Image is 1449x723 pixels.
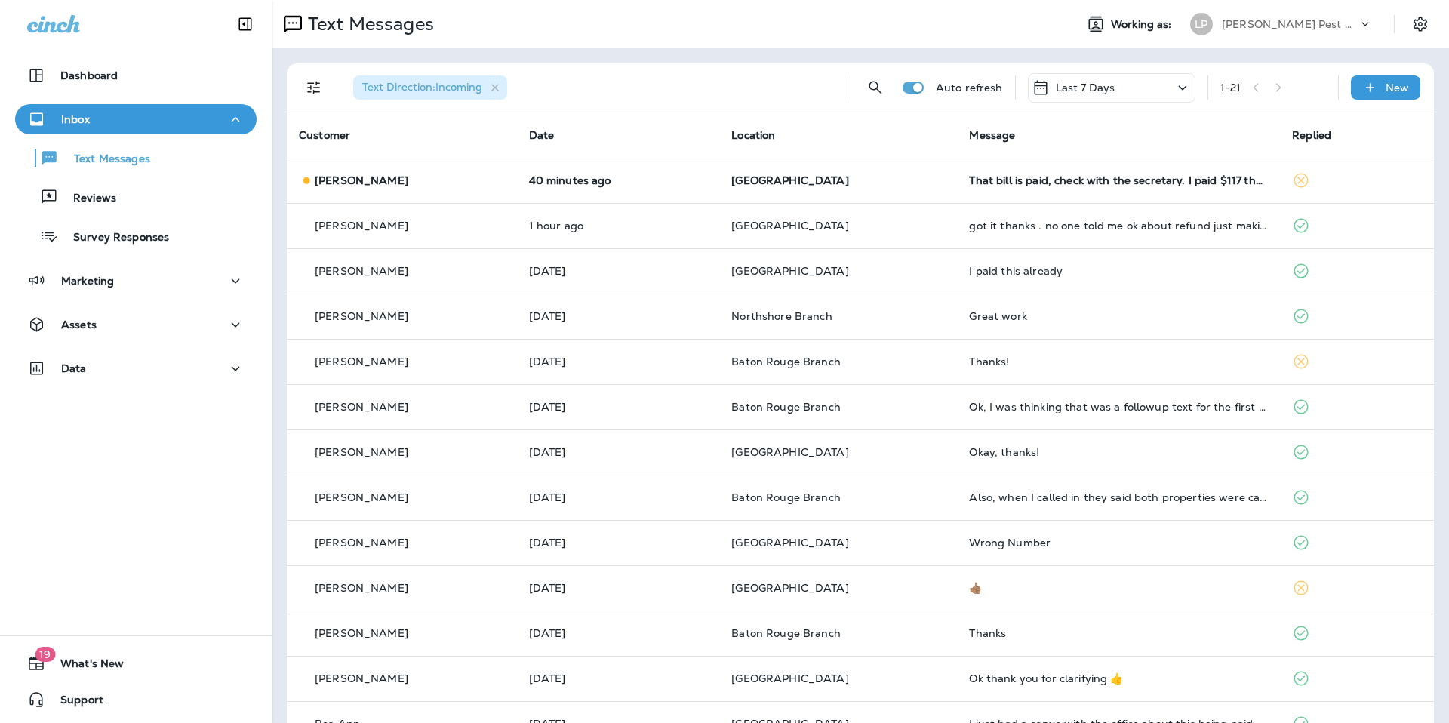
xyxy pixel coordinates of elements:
[1111,18,1175,31] span: Working as:
[529,672,708,685] p: Sep 15, 2025 02:35 PM
[315,582,408,594] p: [PERSON_NAME]
[529,128,555,142] span: Date
[529,491,708,503] p: Sep 16, 2025 02:29 PM
[315,401,408,413] p: [PERSON_NAME]
[1386,82,1409,94] p: New
[15,266,257,296] button: Marketing
[61,275,114,287] p: Marketing
[1220,82,1241,94] div: 1 - 21
[1056,82,1115,94] p: Last 7 Days
[731,264,848,278] span: [GEOGRAPHIC_DATA]
[969,128,1015,142] span: Message
[529,401,708,413] p: Sep 17, 2025 11:45 AM
[529,265,708,277] p: Sep 18, 2025 12:09 PM
[315,355,408,368] p: [PERSON_NAME]
[61,318,97,331] p: Assets
[969,401,1268,413] div: Ok, I was thinking that was a followup text for the first reoccurring visit.
[731,672,848,685] span: [GEOGRAPHIC_DATA]
[1190,13,1213,35] div: LP
[61,362,87,374] p: Data
[15,60,257,91] button: Dashboard
[529,220,708,232] p: Sep 19, 2025 01:21 PM
[969,310,1268,322] div: Great work
[969,582,1268,594] div: 👍🏽
[529,355,708,368] p: Sep 18, 2025 10:25 AM
[969,355,1268,368] div: Thanks!
[860,72,891,103] button: Search Messages
[45,694,103,712] span: Support
[15,142,257,174] button: Text Messages
[15,648,257,678] button: 19What's New
[731,355,841,368] span: Baton Rouge Branch
[59,152,150,167] p: Text Messages
[315,220,408,232] p: [PERSON_NAME]
[529,627,708,639] p: Sep 15, 2025 02:37 PM
[731,445,848,459] span: [GEOGRAPHIC_DATA]
[969,537,1268,549] div: Wrong Number
[969,220,1268,232] div: got it thanks . no one told me ok about refund just making sure no over payment . Thanks for expl...
[969,174,1268,186] div: That bill is paid, check with the secretary. I paid $117 the other day
[315,310,408,322] p: [PERSON_NAME]
[731,626,841,640] span: Baton Rouge Branch
[969,672,1268,685] div: Ok thank you for clarifying 👍
[45,657,124,675] span: What's New
[315,265,408,277] p: [PERSON_NAME]
[302,13,434,35] p: Text Messages
[969,627,1268,639] div: Thanks
[731,219,848,232] span: [GEOGRAPHIC_DATA]
[15,220,257,252] button: Survey Responses
[353,75,507,100] div: Text Direction:Incoming
[299,128,350,142] span: Customer
[224,9,266,39] button: Collapse Sidebar
[529,310,708,322] p: Sep 18, 2025 10:38 AM
[58,192,116,206] p: Reviews
[60,69,118,82] p: Dashboard
[315,491,408,503] p: [PERSON_NAME]
[731,128,775,142] span: Location
[529,446,708,458] p: Sep 16, 2025 02:35 PM
[315,537,408,549] p: [PERSON_NAME]
[529,174,708,186] p: Sep 19, 2025 02:10 PM
[299,72,329,103] button: Filters
[529,582,708,594] p: Sep 15, 2025 03:17 PM
[969,446,1268,458] div: Okay, thanks!
[731,309,832,323] span: Northshore Branch
[1222,18,1358,30] p: [PERSON_NAME] Pest Control
[731,581,848,595] span: [GEOGRAPHIC_DATA]
[969,491,1268,503] div: Also, when I called in they said both properties were canceled which isn't the case. I discussed ...
[15,181,257,213] button: Reviews
[1407,11,1434,38] button: Settings
[35,647,55,662] span: 19
[315,446,408,458] p: [PERSON_NAME]
[731,174,848,187] span: [GEOGRAPHIC_DATA]
[731,536,848,549] span: [GEOGRAPHIC_DATA]
[15,685,257,715] button: Support
[936,82,1003,94] p: Auto refresh
[362,80,482,94] span: Text Direction : Incoming
[15,353,257,383] button: Data
[315,174,408,186] p: [PERSON_NAME]
[58,231,169,245] p: Survey Responses
[15,104,257,134] button: Inbox
[315,627,408,639] p: [PERSON_NAME]
[731,400,841,414] span: Baton Rouge Branch
[61,113,90,125] p: Inbox
[731,491,841,504] span: Baton Rouge Branch
[1292,128,1331,142] span: Replied
[529,537,708,549] p: Sep 16, 2025 02:25 PM
[315,672,408,685] p: [PERSON_NAME]
[969,265,1268,277] div: I paid this already
[15,309,257,340] button: Assets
